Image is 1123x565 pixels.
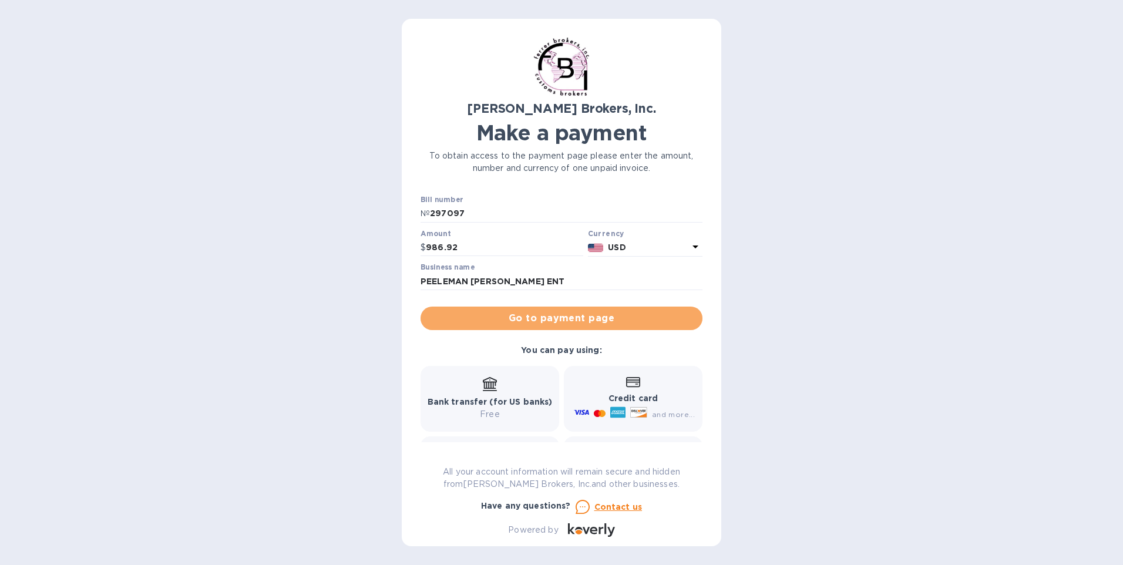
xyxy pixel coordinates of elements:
[428,397,553,406] b: Bank transfer (for US banks)
[481,501,571,510] b: Have any questions?
[421,230,450,237] label: Amount
[588,229,624,238] b: Currency
[608,394,658,403] b: Credit card
[652,410,695,419] span: and more...
[508,524,558,536] p: Powered by
[594,502,643,512] u: Contact us
[430,311,693,325] span: Go to payment page
[428,408,553,421] p: Free
[588,244,604,252] img: USD
[421,197,463,204] label: Bill number
[521,345,601,355] b: You can pay using:
[467,101,655,116] b: [PERSON_NAME] Brokers, Inc.
[430,205,702,223] input: Enter bill number
[421,466,702,490] p: All your account information will remain secure and hidden from [PERSON_NAME] Brokers, Inc. and o...
[421,150,702,174] p: To obtain access to the payment page please enter the amount, number and currency of one unpaid i...
[421,273,702,290] input: Enter business name
[421,241,426,254] p: $
[608,243,626,252] b: USD
[421,207,430,220] p: №
[421,264,475,271] label: Business name
[421,307,702,330] button: Go to payment page
[421,120,702,145] h1: Make a payment
[426,239,583,257] input: 0.00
